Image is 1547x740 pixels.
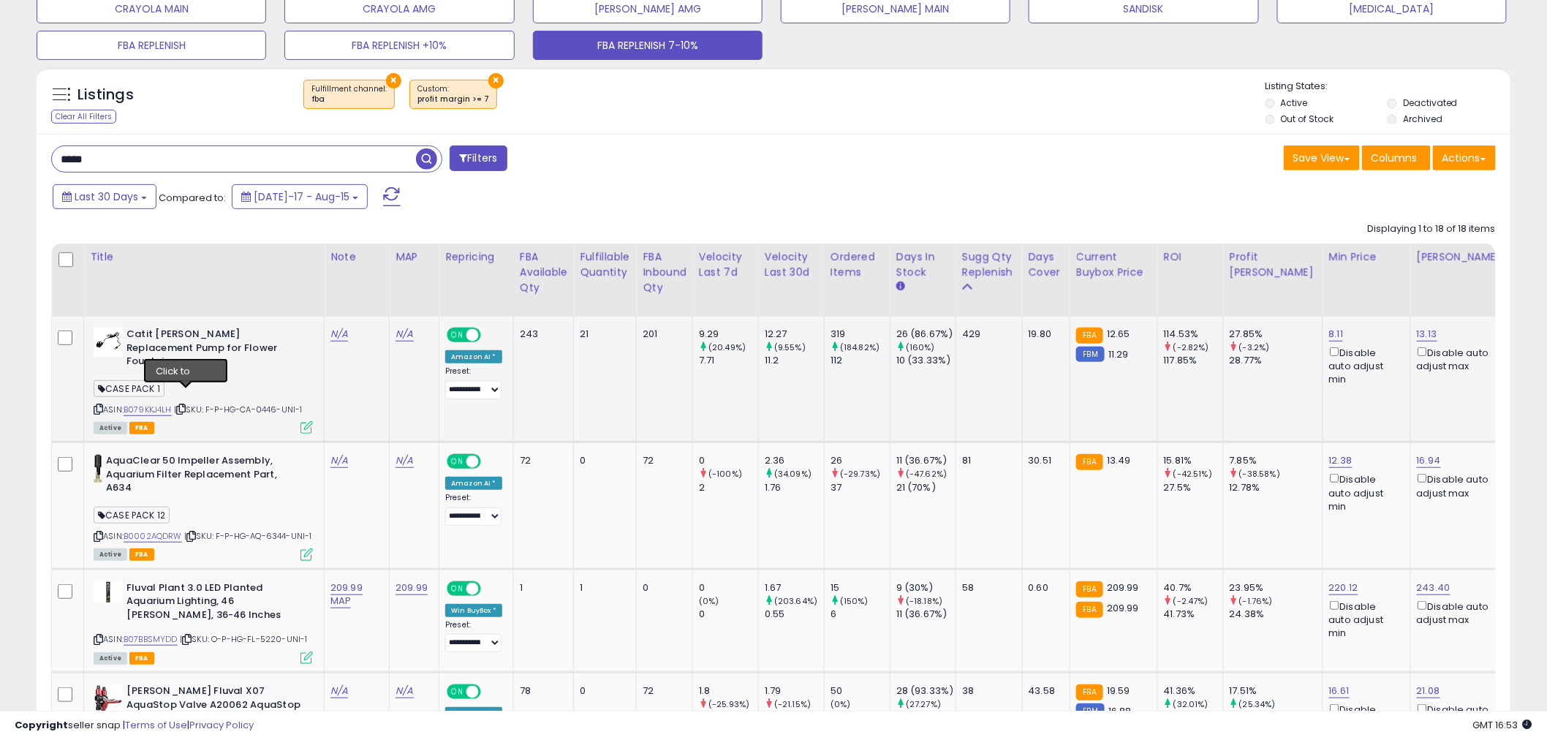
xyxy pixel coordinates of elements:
[1107,684,1130,698] span: 19.59
[1329,249,1404,265] div: Min Price
[840,595,869,607] small: (150%)
[94,652,127,665] span: All listings currently available for purchase on Amazon
[699,328,758,341] div: 9.29
[396,453,413,468] a: N/A
[699,608,758,621] div: 0
[129,652,154,665] span: FBA
[1230,454,1323,467] div: 7.85%
[94,328,123,357] img: 31+3PVuRL6L._SL40_.jpg
[765,354,824,367] div: 11.2
[699,354,758,367] div: 7.71
[1433,146,1496,170] button: Actions
[1329,471,1399,513] div: Disable auto adjust min
[37,31,266,60] button: FBA REPLENISH
[396,327,413,341] a: N/A
[1266,80,1510,94] p: Listing States:
[831,684,890,698] div: 50
[699,581,758,594] div: 0
[448,582,466,594] span: ON
[330,684,348,698] a: N/A
[956,243,1022,317] th: Please note that this number is a calculation based on your required days of coverage and your ve...
[520,249,567,295] div: FBA Available Qty
[124,530,182,543] a: B0002AQDRW
[94,380,164,397] span: CASE PACK 1
[448,686,466,698] span: ON
[417,83,489,105] span: Custom:
[445,477,502,490] div: Amazon AI *
[1029,328,1059,341] div: 19.80
[896,280,905,293] small: Days In Stock.
[90,249,318,265] div: Title
[448,456,466,468] span: ON
[1417,327,1437,341] a: 13.13
[1076,347,1105,362] small: FBM
[831,581,890,594] div: 15
[254,189,349,204] span: [DATE]-17 - Aug-15
[1164,454,1223,467] div: 15.81%
[15,718,68,732] strong: Copyright
[1230,249,1317,280] div: Profit [PERSON_NAME]
[1230,481,1323,494] div: 12.78%
[53,184,156,209] button: Last 30 Days
[1329,598,1399,640] div: Disable auto adjust min
[77,85,134,105] h5: Listings
[1239,341,1270,353] small: (-3.2%)
[896,328,956,341] div: 26 (86.67%)
[765,328,824,341] div: 12.27
[1164,481,1223,494] div: 27.5%
[520,684,562,698] div: 78
[906,468,947,480] small: (-47.62%)
[1230,608,1323,621] div: 24.38%
[896,608,956,621] div: 11 (36.67%)
[643,454,681,467] div: 72
[520,328,562,341] div: 243
[765,684,824,698] div: 1.79
[330,327,348,341] a: N/A
[1417,471,1499,499] div: Disable auto adjust max
[184,530,312,542] span: | SKU: F-P-HG-AQ-6344-UNI-1
[1417,344,1499,373] div: Disable auto adjust max
[1239,595,1273,607] small: (-1.76%)
[520,581,562,594] div: 1
[479,686,502,698] span: OFF
[699,249,752,280] div: Velocity Last 7d
[896,481,956,494] div: 21 (70%)
[1029,684,1059,698] div: 43.58
[1239,468,1280,480] small: (-38.58%)
[94,581,313,662] div: ASIN:
[1107,327,1130,341] span: 12.65
[840,341,880,353] small: (184.82%)
[774,468,812,480] small: (34.09%)
[1076,454,1103,470] small: FBA
[906,595,942,607] small: (-18.18%)
[1029,454,1059,467] div: 30.51
[896,684,956,698] div: 28 (93.33%)
[1372,151,1418,165] span: Columns
[330,453,348,468] a: N/A
[180,633,308,645] span: | SKU: O-P-HG-FL-5220-UNI-1
[580,581,625,594] div: 1
[126,328,304,372] b: Catit [PERSON_NAME] Replacement Pump for Flower Fountain
[386,73,401,88] button: ×
[580,684,625,698] div: 0
[1329,327,1344,341] a: 8.11
[51,110,116,124] div: Clear All Filters
[232,184,368,209] button: [DATE]-17 - Aug-15
[129,548,154,561] span: FBA
[450,146,507,171] button: Filters
[1076,249,1151,280] div: Current Buybox Price
[1230,328,1323,341] div: 27.85%
[962,454,1011,467] div: 81
[1164,581,1223,594] div: 40.7%
[1029,581,1059,594] div: 0.60
[1107,601,1139,615] span: 209.99
[1230,581,1323,594] div: 23.95%
[159,191,226,205] span: Compared to:
[643,249,686,295] div: FBA inbound Qty
[396,684,413,698] a: N/A
[1329,344,1399,386] div: Disable auto adjust min
[94,328,313,432] div: ASIN:
[75,189,138,204] span: Last 30 Days
[774,341,806,353] small: (9.55%)
[94,684,123,714] img: 41PH4HwShtL._SL40_.jpg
